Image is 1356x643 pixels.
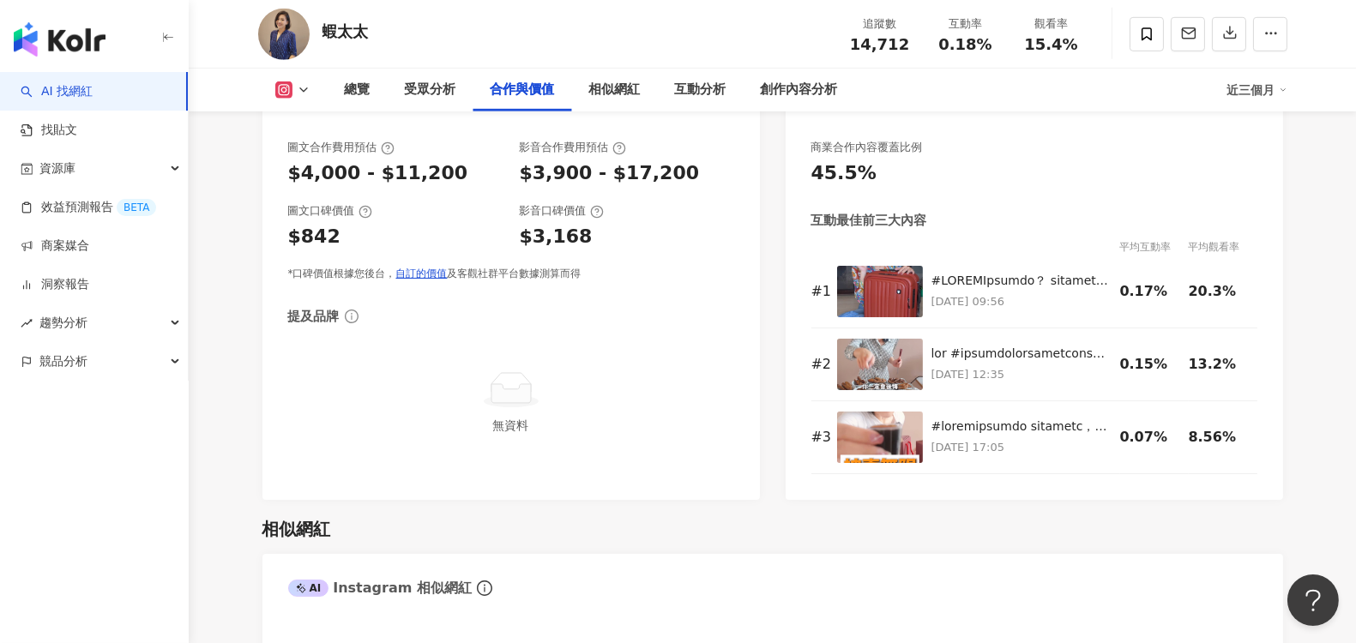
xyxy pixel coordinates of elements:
[811,282,829,301] div: # 1
[322,21,369,42] div: 蝦太太
[288,308,340,326] div: 提及品牌
[288,224,341,250] div: $842
[258,9,310,60] img: KOL Avatar
[21,276,89,293] a: 洞察報告
[21,83,93,100] a: searchAI 找網紅
[811,160,877,187] div: 45.5%
[675,80,726,100] div: 互動分析
[14,22,105,57] img: logo
[288,580,329,597] div: AI
[837,266,923,317] img: #RIMOWA到底在貴什麼？ 我其實是十幾年前就用 RIMOWA 的老用戶，那時候會買，是因為它確實比一般行李箱更好推、更穩定，在那個選擇不多的年代，它是很明顯的頂規。（但我不得不承認年輕時的虛...
[931,292,1112,311] p: [DATE] 09:56
[396,267,448,279] a: 自訂的價值
[931,418,1112,436] div: #loremipsumdo sitametc，adipisci，elit 5281！seddoe7773te，incidi～～ ➣utla：etdol://mag.al/eni8a ✦ mi：v...
[342,307,361,326] span: info-circle
[589,80,641,100] div: 相似網紅
[837,412,923,463] img: #這是一個被屎炸出來的團購 外面有名氣的酵素，一罐隨便都要破千，甚至逼近 2000！在蝦太太這裡1000有找，品質更是超越～～ ➣開團連結：https://gbf.tw/lwo2p ✦ 起因：展...
[520,224,593,250] div: $3,168
[811,212,927,230] div: 互動最佳前三大內容
[39,149,75,188] span: 資源庫
[1024,36,1077,53] span: 15.4%
[474,578,495,598] span: info-circle
[933,15,998,33] div: 互動率
[1189,238,1257,255] div: 平均觀看率
[850,35,909,53] span: 14,712
[847,15,913,33] div: 追蹤數
[931,365,1112,384] p: [DATE] 12:35
[811,355,829,374] div: # 2
[837,339,923,390] img: 蝦太太 #半年才開一次團的米其林​二星廚師親製滷味～ 千萬別錯過喔～～ #包飯店燻香滷味 ✏️開團時間：8/1~8/10 ✏️團購連結：👇 https://lihi.cc/m6aTt/Shrim...
[345,80,371,100] div: 總覽
[938,36,991,53] span: 0.18%
[1287,574,1339,626] iframe: Help Scout Beacon - Open
[1120,428,1180,447] div: 0.07%
[520,160,700,187] div: $3,900 - $17,200
[262,517,331,541] div: 相似網紅
[491,80,555,100] div: 合作與價值
[1189,282,1249,301] div: 20.3%
[288,203,372,219] div: 圖文口碑價值
[39,303,87,342] span: 趨勢分析
[39,342,87,381] span: 競品分析
[1120,238,1189,255] div: 平均互動率
[288,267,734,281] div: *口碑價值根據您後台， 及客觀社群平台數據測算而得
[520,140,626,155] div: 影音合作費用預估
[405,80,456,100] div: 受眾分析
[931,438,1112,457] p: [DATE] 17:05
[288,140,395,155] div: 圖文合作費用預估
[295,416,727,435] div: 無資料
[520,203,604,219] div: 影音口碑價值
[288,160,468,187] div: $4,000 - $11,200
[21,237,89,255] a: 商案媒合
[811,428,829,447] div: # 3
[1120,282,1180,301] div: 0.17%
[1189,428,1249,447] div: 8.56%
[1019,15,1084,33] div: 觀看率
[21,317,33,329] span: rise
[761,80,838,100] div: 創作內容分析
[21,122,77,139] a: 找貼文
[288,579,472,598] div: Instagram 相似網紅
[931,346,1112,363] div: lor #ipsumdolors​ametcons～ adipis～～ #elitsed ✏️doei：5/7~2/01 ✏️temp：👇 incid://utla.et/d8mAg/Aliqu...
[811,140,923,155] div: 商業合作內容覆蓋比例
[21,199,156,216] a: 效益預測報告BETA
[1189,355,1249,374] div: 13.2%
[1227,76,1287,104] div: 近三個月
[931,273,1112,290] div: #LOREMIpsumdo？ sitametcon ADIPIS elit，seddo，eiusmodtemporin、utl，etdolorema，aliquaen。（adminimvenia...
[1120,355,1180,374] div: 0.15%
